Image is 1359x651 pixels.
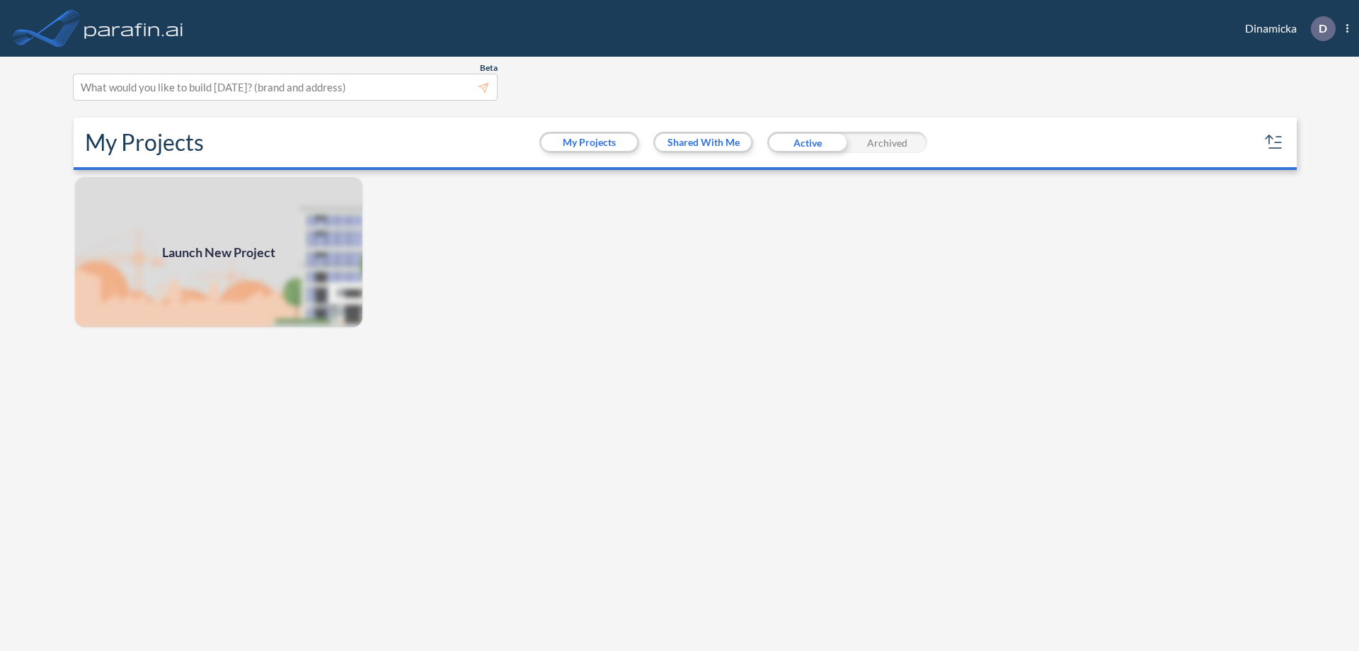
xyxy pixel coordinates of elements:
[85,129,204,156] h2: My Projects
[480,62,498,74] span: Beta
[1224,16,1348,41] div: Dinamicka
[162,243,275,262] span: Launch New Project
[1263,131,1285,154] button: sort
[847,132,927,153] div: Archived
[655,134,751,151] button: Shared With Me
[541,134,637,151] button: My Projects
[1319,22,1327,35] p: D
[74,176,364,329] img: add
[81,14,186,43] img: logo
[767,132,847,153] div: Active
[74,176,364,329] a: Launch New Project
